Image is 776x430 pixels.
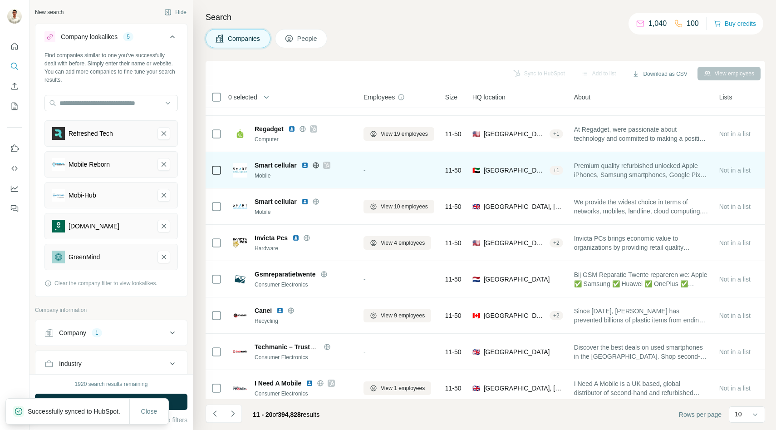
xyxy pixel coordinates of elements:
[206,11,765,24] h4: Search
[574,198,708,216] span: We provide the widest choice in terms of networks, mobiles, landline, cloud computing, and comple...
[141,407,157,416] span: Close
[228,93,257,102] span: 0 selected
[472,129,480,138] span: 🇺🇸
[363,200,434,213] button: View 10 employees
[35,322,187,344] button: Company1
[233,236,247,250] img: Logo of Invicta Pcs
[255,208,353,216] div: Mobile
[297,34,318,43] span: People
[714,17,756,30] button: Buy credits
[7,9,22,24] img: Avatar
[52,189,65,202] img: Mobi-Hub-logo
[381,311,425,320] span: View 9 employees
[255,244,353,252] div: Hardware
[206,405,224,423] button: Navigate to previous page
[472,238,480,247] span: 🇺🇸
[52,220,65,232] img: Green.dk-logo
[75,380,148,388] div: 1920 search results remaining
[363,309,431,322] button: View 9 employees
[224,405,242,423] button: Navigate to next page
[445,347,462,356] span: 11-50
[687,18,699,29] p: 100
[381,203,428,211] span: View 10 employees
[255,270,316,279] span: Gsmreparatietwente
[35,306,187,314] p: Company information
[255,343,398,351] span: Techmanic – Trusted Tech at Unbeatable Prices
[574,343,708,361] span: Discover the best deals on used smartphones in the [GEOGRAPHIC_DATA]. Shop second-hand Samsung ph...
[719,312,751,319] span: Not in a list
[445,93,457,102] span: Size
[381,239,425,247] span: View 4 employees
[445,238,462,247] span: 11-50
[35,353,187,375] button: Industry
[445,311,462,320] span: 11-50
[69,222,119,231] div: [DOMAIN_NAME]
[288,125,295,133] img: LinkedIn logo
[363,276,366,283] span: -
[472,202,480,211] span: 🇬🇧
[52,127,65,140] img: Refreshed Tech-logo
[381,384,425,392] span: View 1 employees
[484,202,563,211] span: [GEOGRAPHIC_DATA], [GEOGRAPHIC_DATA]|[GEOGRAPHIC_DATA] Inner|[GEOGRAPHIC_DATA] ([GEOGRAPHIC_DATA]...
[59,359,82,368] div: Industry
[255,306,272,315] span: Canei
[574,161,708,179] span: Premium quality refurbished unlocked Apple iPhones, Samsung smartphones, Google Pixel phones, Tab...
[135,403,164,420] button: Close
[255,379,301,388] span: I Need A Mobile
[69,160,110,169] div: Mobile Reborn
[54,279,157,287] span: Clear the company filter to view lookalikes.
[719,130,751,138] span: Not in a list
[363,381,431,395] button: View 1 employees
[484,238,546,247] span: [GEOGRAPHIC_DATA], [US_STATE]
[381,130,428,138] span: View 19 employees
[255,281,353,289] div: Consumer Electronics
[484,129,546,138] span: [GEOGRAPHIC_DATA], [US_STATE]
[472,93,506,102] span: HQ location
[445,202,462,211] span: 11-50
[719,385,751,392] span: Not in a list
[363,93,395,102] span: Employees
[301,162,309,169] img: LinkedIn logo
[574,379,708,397] span: I Need A Mobile is a UK based, global distributor of second-hand and refurbished mobile phones. W...
[574,125,708,143] span: At Regadget, were passionate about technology and committed to making a positive impact on the en...
[735,410,742,419] p: 10
[233,272,247,287] img: Logo of Gsmreparatietwente
[278,411,301,418] span: 394,828
[472,384,480,393] span: 🇬🇧
[233,204,247,209] img: Logo of Smart cellular
[157,251,170,263] button: GreenMind-remove-button
[445,129,462,138] span: 11-50
[233,381,247,395] img: Logo of I Need A Mobile
[52,158,65,171] img: Mobile Reborn-logo
[61,32,118,41] div: Company lookalikes
[719,93,732,102] span: Lists
[679,410,722,419] span: Rows per page
[363,236,431,250] button: View 4 employees
[472,311,480,320] span: 🇨🇦
[157,189,170,202] button: Mobi-Hub-remove-button
[550,239,563,247] div: + 2
[276,307,284,314] img: LinkedIn logo
[363,348,366,356] span: -
[35,26,187,51] button: Company lookalikes5
[7,38,22,54] button: Quick start
[472,275,480,284] span: 🇳🇱
[550,130,563,138] div: + 1
[445,166,462,175] span: 11-50
[69,252,100,262] div: GreenMind
[35,394,187,410] button: Run search
[233,127,247,141] img: Logo of Regadget
[445,275,462,284] span: 11-50
[157,158,170,171] button: Mobile Reborn-remove-button
[7,78,22,94] button: Enrich CSV
[363,127,434,141] button: View 19 employees
[52,251,65,263] img: GreenMind-logo
[255,353,353,361] div: Consumer Electronics
[292,234,300,242] img: LinkedIn logo
[484,347,550,356] span: [GEOGRAPHIC_DATA]
[228,34,261,43] span: Companies
[363,167,366,174] span: -
[28,407,128,416] p: Successfully synced to HubSpot.
[306,380,313,387] img: LinkedIn logo
[472,347,480,356] span: 🇬🇧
